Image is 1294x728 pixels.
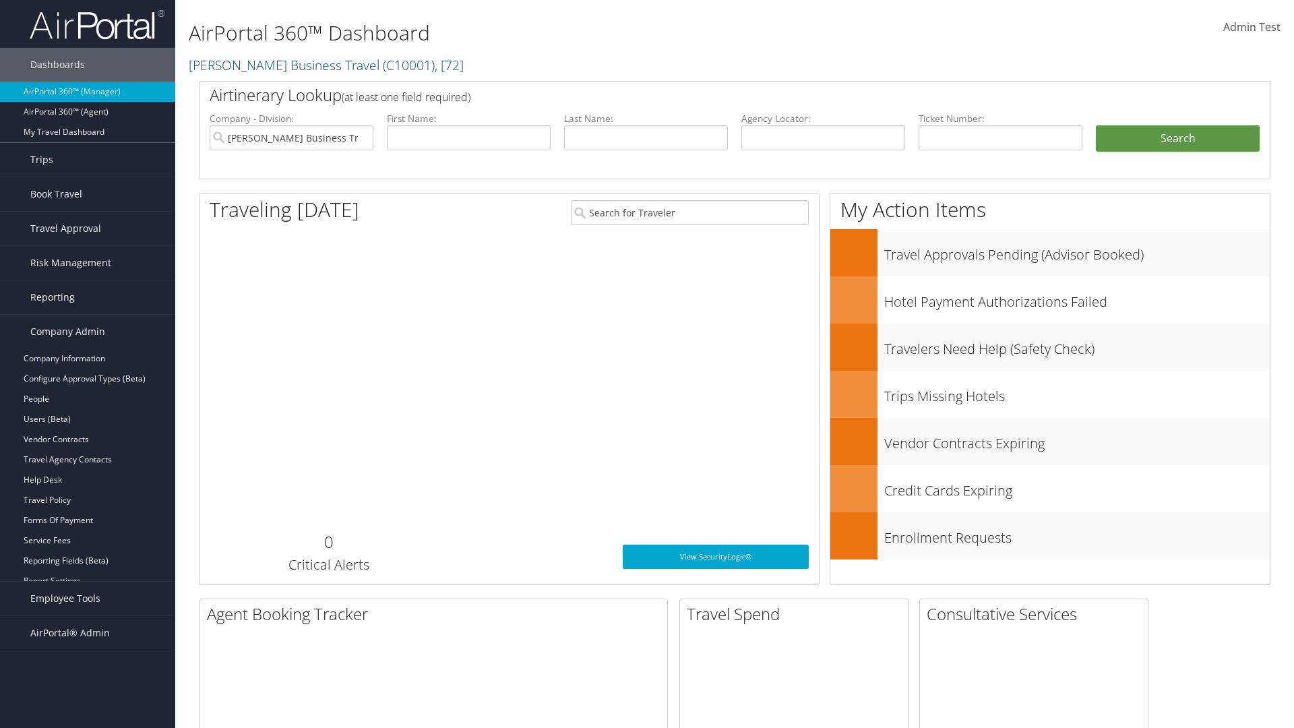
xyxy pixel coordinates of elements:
[30,246,111,280] span: Risk Management
[830,195,1270,224] h1: My Action Items
[830,324,1270,371] a: Travelers Need Help (Safety Check)
[884,427,1270,453] h3: Vendor Contracts Expiring
[30,315,105,348] span: Company Admin
[919,112,1082,125] label: Ticket Number:
[571,200,809,225] input: Search for Traveler
[1223,20,1281,34] span: Admin Test
[207,603,667,626] h2: Agent Booking Tracker
[1223,7,1281,49] a: Admin Test
[830,465,1270,512] a: Credit Cards Expiring
[189,56,464,74] a: [PERSON_NAME] Business Travel
[927,603,1148,626] h2: Consultative Services
[30,212,101,245] span: Travel Approval
[210,530,448,553] h2: 0
[30,280,75,314] span: Reporting
[1096,125,1260,152] button: Search
[830,229,1270,276] a: Travel Approvals Pending (Advisor Booked)
[210,84,1171,107] h2: Airtinerary Lookup
[30,143,53,177] span: Trips
[884,475,1270,500] h3: Credit Cards Expiring
[830,418,1270,465] a: Vendor Contracts Expiring
[884,286,1270,311] h3: Hotel Payment Authorizations Failed
[884,380,1270,406] h3: Trips Missing Hotels
[741,112,905,125] label: Agency Locator:
[30,9,164,40] img: airportal-logo.png
[30,582,100,615] span: Employee Tools
[383,56,435,74] span: ( C10001 )
[210,555,448,574] h3: Critical Alerts
[387,112,551,125] label: First Name:
[30,616,110,650] span: AirPortal® Admin
[830,276,1270,324] a: Hotel Payment Authorizations Failed
[623,545,809,569] a: View SecurityLogic®
[210,195,359,224] h1: Traveling [DATE]
[884,333,1270,359] h3: Travelers Need Help (Safety Check)
[189,19,917,47] h1: AirPortal 360™ Dashboard
[30,177,82,211] span: Book Travel
[30,48,85,82] span: Dashboards
[830,371,1270,418] a: Trips Missing Hotels
[884,239,1270,264] h3: Travel Approvals Pending (Advisor Booked)
[342,90,470,104] span: (at least one field required)
[564,112,728,125] label: Last Name:
[435,56,464,74] span: , [ 72 ]
[884,522,1270,547] h3: Enrollment Requests
[830,512,1270,559] a: Enrollment Requests
[687,603,908,626] h2: Travel Spend
[210,112,373,125] label: Company - Division:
